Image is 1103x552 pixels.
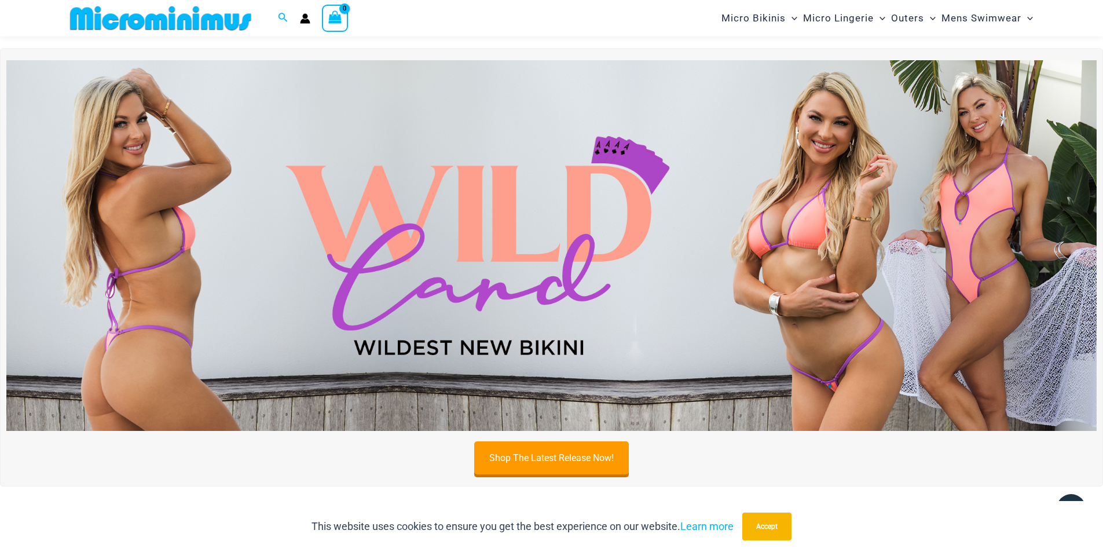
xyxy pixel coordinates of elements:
[322,5,349,31] a: View Shopping Cart, empty
[891,3,924,33] span: Outers
[719,3,800,33] a: Micro BikinisMenu ToggleMenu Toggle
[721,3,786,33] span: Micro Bikinis
[278,11,288,25] a: Search icon link
[888,3,939,33] a: OutersMenu ToggleMenu Toggle
[924,3,936,33] span: Menu Toggle
[939,3,1036,33] a: Mens SwimwearMenu ToggleMenu Toggle
[717,2,1038,35] nav: Site Navigation
[312,518,734,535] p: This website uses cookies to ensure you get the best experience on our website.
[474,441,629,474] a: Shop The Latest Release Now!
[941,3,1021,33] span: Mens Swimwear
[300,13,310,24] a: Account icon link
[742,513,791,540] button: Accept
[803,3,874,33] span: Micro Lingerie
[800,3,888,33] a: Micro LingerieMenu ToggleMenu Toggle
[6,60,1097,431] img: Wild Card Neon Bliss Bikini
[1021,3,1033,33] span: Menu Toggle
[786,3,797,33] span: Menu Toggle
[680,520,734,532] a: Learn more
[874,3,885,33] span: Menu Toggle
[65,5,256,31] img: MM SHOP LOGO FLAT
